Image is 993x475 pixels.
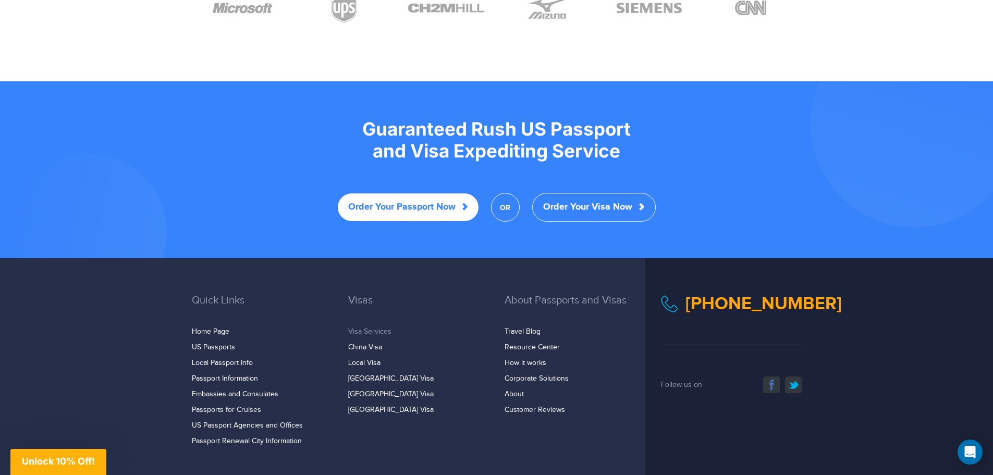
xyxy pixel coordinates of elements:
a: Order Your Visa Now [532,193,656,222]
div: Unlock 10% Off! [10,449,106,475]
a: Local Passport Info [192,359,253,367]
a: Passport Renewal City Information [192,437,302,445]
a: Corporate Solutions [505,374,569,383]
h3: About Passports and Visas [505,295,645,322]
a: facebook [763,376,780,393]
a: About [505,390,524,398]
a: Local Visa [348,359,381,367]
a: Home Page [192,327,229,336]
a: How it works [505,359,546,367]
a: [PHONE_NUMBER] [685,293,842,314]
a: [GEOGRAPHIC_DATA] Visa [348,390,434,398]
a: US Passports [192,343,235,351]
h3: Visas [348,295,489,322]
span: Unlock 10% Off! [22,456,95,467]
a: Travel Blog [505,327,541,336]
a: Passports for Cruises [192,406,261,414]
a: China Visa [348,343,382,351]
a: Visa Services [348,327,391,336]
a: US Passport Agencies and Offices [192,421,303,430]
a: Embassies and Consulates [192,390,278,398]
a: twitter [785,376,802,393]
a: [GEOGRAPHIC_DATA] Visa [348,406,434,414]
div: Open Intercom Messenger [958,440,983,465]
span: OR [491,193,520,222]
a: Passport Information [192,374,258,383]
a: Order Your Passport Now [338,193,479,221]
a: [GEOGRAPHIC_DATA] Visa [348,374,434,383]
a: Resource Center [505,343,560,351]
a: Customer Reviews [505,406,565,414]
h2: Guaranteed Rush US Passport and Visa Expediting Service [192,118,802,162]
h3: Quick Links [192,295,333,322]
span: Follow us on [661,381,702,389]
